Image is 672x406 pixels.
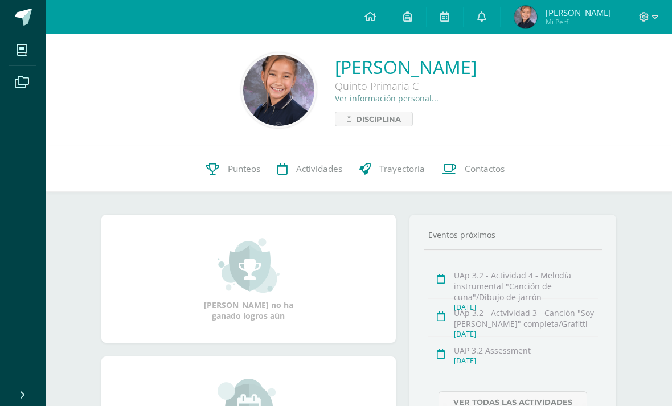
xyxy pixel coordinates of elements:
[335,112,413,126] a: Disciplina
[335,55,477,79] a: [PERSON_NAME]
[191,237,305,321] div: [PERSON_NAME] no ha ganado logros aún
[335,79,477,93] div: Quinto Primaria C
[335,93,439,104] a: Ver información personal...
[351,146,433,192] a: Trayectoria
[546,17,611,27] span: Mi Perfil
[296,163,342,175] span: Actividades
[269,146,351,192] a: Actividades
[454,307,597,329] div: UAp 3.2 - Actvividad 3 - Canción "Soy [PERSON_NAME]" completa/Grafitti
[433,146,513,192] a: Contactos
[198,146,269,192] a: Punteos
[546,7,611,18] span: [PERSON_NAME]
[228,163,260,175] span: Punteos
[243,55,314,126] img: 56fd93830a82bc5ad592e78399df22d1.png
[218,237,280,294] img: achievement_small.png
[514,6,537,28] img: a2ee0e4b593920e2364eecb0d3ddf805.png
[465,163,505,175] span: Contactos
[356,112,401,126] span: Disciplina
[424,229,602,240] div: Eventos próximos
[379,163,425,175] span: Trayectoria
[454,345,597,356] div: UAP 3.2 Assessment
[454,270,597,302] div: UAp 3.2 - Actividad 4 - Melodía instrumental "Canción de cuna"/Dibujo de jarrón
[454,356,597,366] div: [DATE]
[454,329,597,339] div: [DATE]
